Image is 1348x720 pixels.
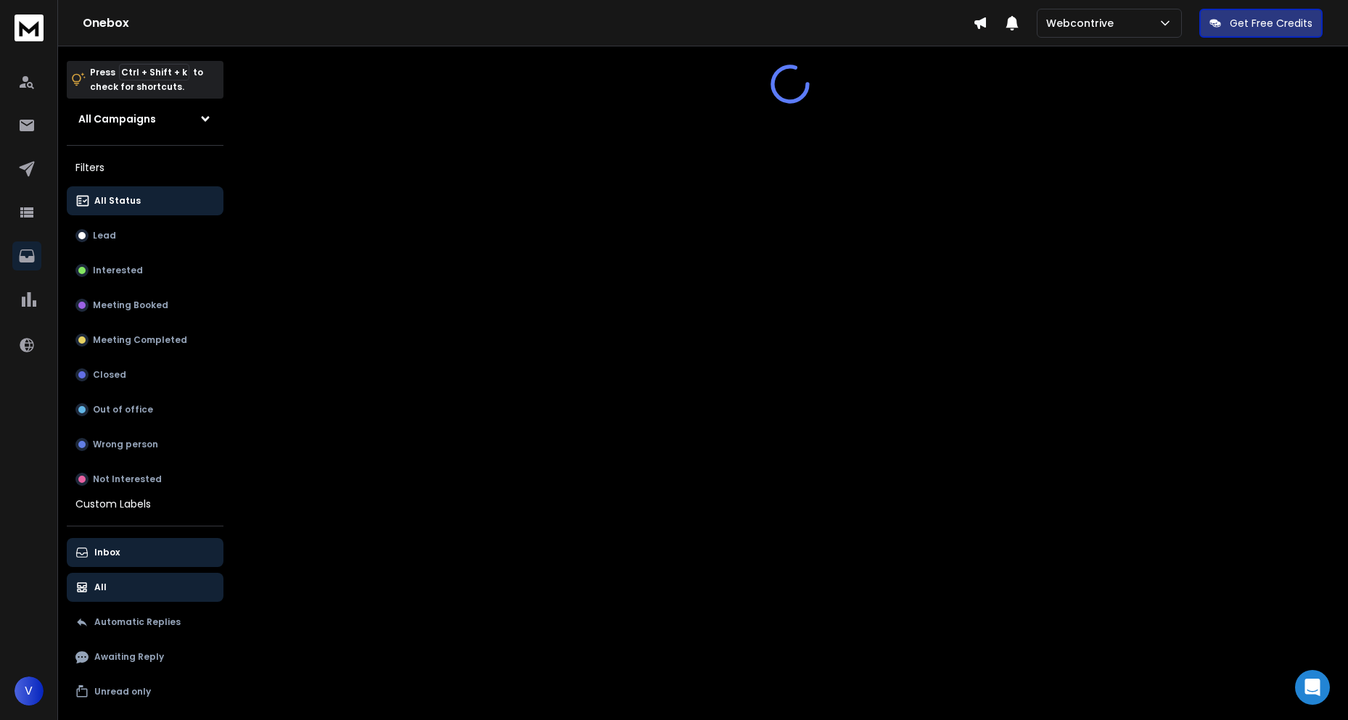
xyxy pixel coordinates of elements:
[67,157,223,178] h3: Filters
[93,334,187,346] p: Meeting Completed
[78,112,156,126] h1: All Campaigns
[93,473,162,485] p: Not Interested
[15,676,44,705] button: V
[67,642,223,671] button: Awaiting Reply
[94,651,164,663] p: Awaiting Reply
[67,677,223,706] button: Unread only
[67,326,223,355] button: Meeting Completed
[90,65,203,94] p: Press to check for shortcuts.
[93,404,153,415] p: Out of office
[1295,670,1330,705] div: Open Intercom Messenger
[67,360,223,389] button: Closed
[93,299,168,311] p: Meeting Booked
[67,538,223,567] button: Inbox
[94,547,120,558] p: Inbox
[94,686,151,698] p: Unread only
[1230,16,1312,30] p: Get Free Credits
[67,186,223,215] button: All Status
[67,104,223,133] button: All Campaigns
[119,64,189,80] span: Ctrl + Shift + k
[94,616,181,628] p: Automatic Replies
[67,395,223,424] button: Out of office
[83,15,973,32] h1: Onebox
[94,582,107,593] p: All
[67,221,223,250] button: Lead
[67,465,223,494] button: Not Interested
[67,256,223,285] button: Interested
[93,369,126,381] p: Closed
[1199,9,1323,38] button: Get Free Credits
[93,230,116,241] p: Lead
[93,439,158,450] p: Wrong person
[1046,16,1119,30] p: Webcontrive
[75,497,151,511] h3: Custom Labels
[94,195,141,207] p: All Status
[67,291,223,320] button: Meeting Booked
[93,265,143,276] p: Interested
[15,15,44,41] img: logo
[67,608,223,637] button: Automatic Replies
[67,573,223,602] button: All
[67,430,223,459] button: Wrong person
